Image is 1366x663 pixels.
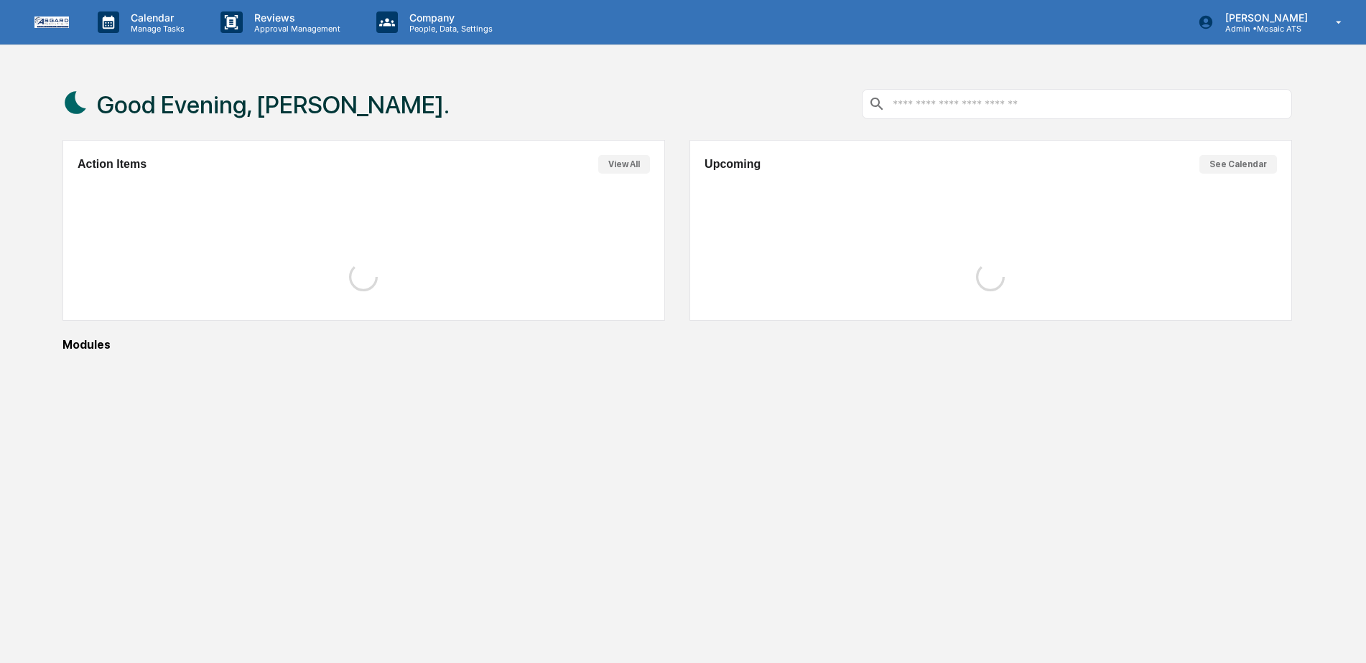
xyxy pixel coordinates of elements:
[598,155,650,174] button: View All
[243,24,348,34] p: Approval Management
[62,338,1292,352] div: Modules
[1214,24,1315,34] p: Admin • Mosaic ATS
[1199,155,1277,174] button: See Calendar
[119,24,192,34] p: Manage Tasks
[78,158,147,171] h2: Action Items
[34,17,69,27] img: logo
[243,11,348,24] p: Reviews
[119,11,192,24] p: Calendar
[97,90,450,119] h1: Good Evening, [PERSON_NAME].
[398,11,500,24] p: Company
[398,24,500,34] p: People, Data, Settings
[1214,11,1315,24] p: [PERSON_NAME]
[705,158,761,171] h2: Upcoming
